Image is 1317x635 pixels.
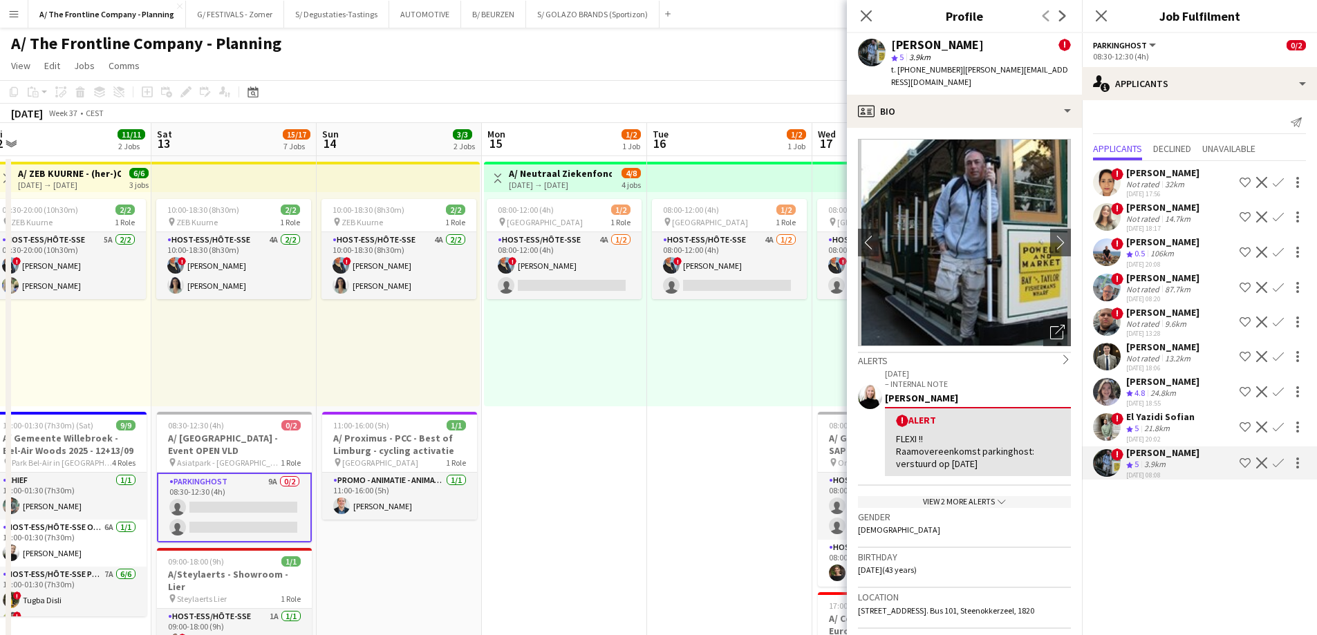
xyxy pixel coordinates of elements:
span: Edit [44,59,60,72]
h3: A/ Groep [PERSON_NAME] - SAP Partner Forum - [GEOGRAPHIC_DATA] [818,432,973,457]
span: 2/2 [281,205,300,215]
span: [GEOGRAPHIC_DATA] [672,217,748,227]
span: ! [1111,448,1123,461]
app-job-card: 08:30-12:30 (4h)0/2A/ [GEOGRAPHIC_DATA] - Event OPEN VLD Asiatpark - [GEOGRAPHIC_DATA]1 RoleParki... [157,412,312,542]
span: ! [896,415,908,427]
app-card-role: Host-ess/Hôte-sse4A1/208:00-12:00 (4h)![PERSON_NAME] [817,232,972,299]
div: [DATE] → [DATE] [509,180,612,190]
button: B/ BEURZEN [461,1,526,28]
span: ! [1111,273,1123,285]
div: Not rated [1126,353,1162,363]
span: Sun [322,128,339,140]
div: [PERSON_NAME] [1126,341,1199,353]
span: 6/6 [129,168,149,178]
span: 1/2 [776,205,796,215]
div: Applicants [1082,67,1317,100]
span: [DATE] (43 years) [858,565,917,575]
div: [PERSON_NAME] [1126,272,1199,284]
span: 3.9km [906,52,933,62]
span: 17 [816,135,836,151]
div: [PERSON_NAME] [1126,201,1199,214]
p: – INTERNAL NOTE [885,379,1071,389]
app-card-role: Promo - Animatie - Animation1/111:00-16:00 (5h)[PERSON_NAME] [322,473,477,520]
app-card-role: Host-ess/Hôte-sse Onthaal-Accueill7A0/208:00-12:00 (4h) [818,473,973,540]
h3: Gender [858,511,1071,523]
a: Edit [39,57,66,75]
div: 3 jobs [129,178,149,190]
span: Parkinghost [1093,40,1147,50]
h3: Birthday [858,551,1071,563]
span: 16 [651,135,669,151]
span: Jobs [74,59,95,72]
h3: A/Steylaerts - Showroom - Lier [157,568,312,593]
span: [GEOGRAPHIC_DATA] [837,217,913,227]
span: [GEOGRAPHIC_DATA] [507,217,583,227]
div: [DATE] → [DATE] [18,180,121,190]
span: 4/8 [622,168,641,178]
div: [DATE] 18:55 [1126,399,1199,408]
span: Asiatpark - [GEOGRAPHIC_DATA] [177,457,281,468]
span: ZEB Kuurne [342,217,383,227]
app-card-role: Host-ess/Hôte-sse4A2/210:00-18:30 (8h30m)![PERSON_NAME][PERSON_NAME] [321,232,476,299]
div: Not rated [1126,214,1162,224]
div: 14.7km [1162,214,1193,224]
div: 08:00-12:00 (4h)1/2 [GEOGRAPHIC_DATA]1 RoleHost-ess/Hôte-sse4A1/208:00-12:00 (4h)![PERSON_NAME] [652,199,807,299]
span: 08:30-12:30 (4h) [168,420,224,430]
div: View 2 more alerts [858,496,1071,508]
div: [PERSON_NAME] [1126,375,1199,388]
span: 11/11 [118,129,145,140]
span: 11:00-16:00 (5h) [333,420,389,430]
div: [DATE] 08:08 [1126,471,1199,480]
span: 9/9 [116,420,136,430]
span: Wed [818,128,836,140]
h3: Location [858,591,1071,603]
div: [DATE] [11,106,43,120]
div: Alerts [858,352,1071,367]
div: 106km [1148,248,1177,260]
div: 87.7km [1162,284,1193,294]
app-job-card: 08:00-12:00 (4h)1/2 [GEOGRAPHIC_DATA]1 RoleHost-ess/Hôte-sse4A1/208:00-12:00 (4h)![PERSON_NAME] [487,199,642,299]
div: 4 jobs [622,178,641,190]
span: 14 [320,135,339,151]
button: S/ GOLAZO BRANDS (Sportizon) [526,1,660,28]
app-job-card: 10:00-18:30 (8h30m)2/2 ZEB Kuurne1 RoleHost-ess/Hôte-sse4A2/210:00-18:30 (8h30m)![PERSON_NAME][PE... [321,199,476,299]
div: [DATE] 13:28 [1126,329,1199,338]
div: CEST [86,108,104,118]
app-card-role: Host-ess/Hôte-sse4A1/208:00-12:00 (4h)![PERSON_NAME] [652,232,807,299]
span: ! [1111,202,1123,215]
h1: A/ The Frontline Company - Planning [11,33,281,54]
div: 1 Job [622,141,640,151]
app-card-role: Host-ess/Hôte-sse Vestiaire4A1/108:00-17:00 (9h)[PERSON_NAME] [818,540,973,587]
span: 0/2 [281,420,301,430]
app-job-card: 10:00-18:30 (8h30m)2/2 ZEB Kuurne1 RoleHost-ess/Hôte-sse4A2/210:00-18:30 (8h30m)![PERSON_NAME][PE... [156,199,311,299]
span: Mon [487,128,505,140]
span: 4 Roles [112,457,136,468]
span: ! [508,257,516,265]
div: 32km [1162,179,1187,189]
span: 1/2 [622,129,641,140]
div: 2 Jobs [118,141,144,151]
app-card-role: Parkinghost9A0/208:30-12:30 (4h) [157,473,312,542]
app-job-card: 08:00-17:00 (9h)1/3A/ Groep [PERSON_NAME] - SAP Partner Forum - [GEOGRAPHIC_DATA] Ontwikkel- & Ev... [818,412,973,587]
div: Alert [896,414,1060,427]
span: 0.5 [1134,248,1145,258]
div: 08:30-12:30 (4h) [1093,51,1306,61]
div: 2 Jobs [454,141,475,151]
span: 1 Role [446,457,466,468]
h3: A/ ZEB KUURNE - (her-)Opening nieuwe winkel (12+13+14/09) [18,167,121,180]
div: 21.8km [1141,423,1173,435]
span: 17:00-00:00 (7h) (Thu) [829,600,906,611]
span: Applicants [1093,144,1142,153]
div: 9.6km [1162,319,1189,329]
span: 1 Role [115,217,135,227]
app-job-card: 11:00-16:00 (5h)1/1A/ Proximus - PCC - Best of Limburg - cycling activatie [GEOGRAPHIC_DATA]1 Rol... [322,412,477,520]
span: 18:00-01:30 (7h30m) (Sat) [3,420,93,430]
app-card-role: Host-ess/Hôte-sse4A1/208:00-12:00 (4h)![PERSON_NAME] [487,232,642,299]
div: 08:00-12:00 (4h)1/2 [GEOGRAPHIC_DATA]1 RoleHost-ess/Hôte-sse4A1/208:00-12:00 (4h)![PERSON_NAME] [817,199,972,299]
span: 15 [485,135,505,151]
div: [PERSON_NAME] [891,39,984,51]
div: El Yazidi Sofian [1126,410,1195,423]
span: 13 [155,135,172,151]
div: 7 Jobs [283,141,310,151]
